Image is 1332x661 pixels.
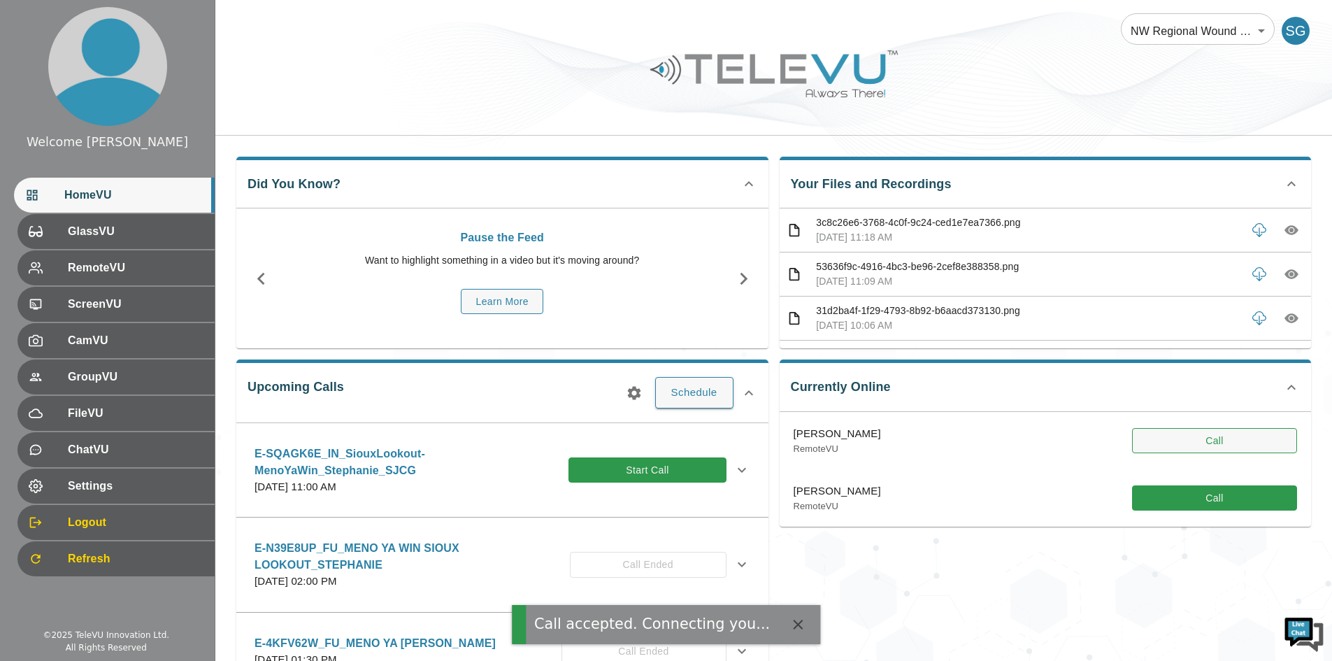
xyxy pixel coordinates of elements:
[17,505,215,540] div: Logout
[68,260,203,276] span: RemoteVU
[27,133,188,151] div: Welcome [PERSON_NAME]
[68,441,203,458] span: ChatVU
[68,369,203,385] span: GroupVU
[568,457,726,483] button: Start Call
[816,260,1240,274] p: 53636f9c-4916-4bc3-be96-2cef8e388358.png
[794,499,881,513] p: RemoteVU
[255,479,568,495] p: [DATE] 11:00 AM
[255,446,568,479] p: E-SQAGK6E_IN_SiouxLookout-MenoYaWin_Stephanie_SJCG
[14,178,215,213] div: HomeVU
[17,432,215,467] div: ChatVU
[68,223,203,240] span: GlassVU
[17,541,215,576] div: Refresh
[816,304,1240,318] p: 31d2ba4f-1f29-4793-8b92-b6aacd373130.png
[816,348,1240,362] p: d344cf73-a277-4ccc-bd62-6db249472cf5.png
[243,437,761,504] div: E-SQAGK6E_IN_SiouxLookout-MenoYaWin_Stephanie_SJCG[DATE] 11:00 AMStart Call
[17,469,215,504] div: Settings
[17,287,215,322] div: ScreenVU
[816,230,1240,245] p: [DATE] 11:18 AM
[17,214,215,249] div: GlassVU
[1282,17,1310,45] div: SG
[66,641,147,654] div: All Rights Reserved
[293,229,712,246] p: Pause the Feed
[648,45,900,103] img: Logo
[255,574,570,590] p: [DATE] 02:00 PM
[461,289,543,315] button: Learn More
[48,7,167,126] img: profile.png
[534,613,770,635] div: Call accepted. Connecting you...
[794,442,881,456] p: RemoteVU
[816,318,1240,333] p: [DATE] 10:06 AM
[68,478,203,495] span: Settings
[255,540,570,574] p: E-N39E8UP_FU_MENO YA WIN SIOUX LOOKOUT_STEPHANIE
[255,635,496,652] p: E-4KFV62W_FU_MENO YA [PERSON_NAME]
[1121,11,1275,50] div: NW Regional Wound Care
[17,250,215,285] div: RemoteVU
[1283,612,1325,654] img: Chat Widget
[655,377,733,408] button: Schedule
[17,396,215,431] div: FileVU
[68,550,203,567] span: Refresh
[68,332,203,349] span: CamVU
[816,215,1240,230] p: 3c8c26e6-3768-4c0f-9c24-ced1e7ea7366.png
[1132,485,1297,511] button: Call
[68,514,203,531] span: Logout
[64,187,203,204] span: HomeVU
[794,483,881,499] p: [PERSON_NAME]
[17,360,215,395] div: GroupVU
[68,296,203,313] span: ScreenVU
[43,629,169,641] div: © 2025 TeleVU Innovation Ltd.
[816,274,1240,289] p: [DATE] 11:09 AM
[17,323,215,358] div: CamVU
[243,532,761,598] div: E-N39E8UP_FU_MENO YA WIN SIOUX LOOKOUT_STEPHANIE[DATE] 02:00 PMCall Ended
[293,253,712,268] p: Want to highlight something in a video but it's moving around?
[794,426,881,442] p: [PERSON_NAME]
[68,405,203,422] span: FileVU
[1132,428,1297,454] button: Call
